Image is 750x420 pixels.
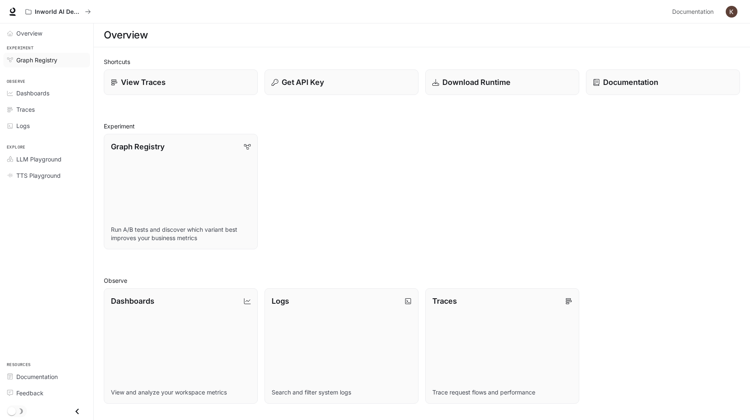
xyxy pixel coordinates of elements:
span: Feedback [16,389,44,397]
h2: Experiment [104,122,740,131]
a: TracesTrace request flows and performance [425,288,579,404]
span: LLM Playground [16,155,62,164]
a: LLM Playground [3,152,90,166]
h2: Shortcuts [104,57,740,66]
p: Logs [272,295,289,307]
span: Documentation [16,372,58,381]
p: Inworld AI Demos [35,8,82,15]
p: Dashboards [111,295,154,307]
a: DashboardsView and analyze your workspace metrics [104,288,258,404]
h1: Overview [104,27,148,44]
span: Graph Registry [16,56,57,64]
p: View and analyze your workspace metrics [111,388,251,397]
p: Traces [432,295,457,307]
button: Close drawer [68,403,87,420]
span: Dashboards [16,89,49,97]
span: Documentation [672,7,714,17]
a: Logs [3,118,90,133]
p: Get API Key [282,77,324,88]
a: LogsSearch and filter system logs [265,288,419,404]
a: Traces [3,102,90,117]
span: TTS Playground [16,171,61,180]
span: Overview [16,29,42,38]
a: View Traces [104,69,258,95]
button: All workspaces [22,3,95,20]
a: Feedback [3,386,90,400]
a: Documentation [669,3,720,20]
a: Graph Registry [3,53,90,67]
a: Dashboards [3,86,90,100]
p: Trace request flows and performance [432,388,572,397]
span: Dark mode toggle [8,406,16,415]
p: Graph Registry [111,141,164,152]
p: Run A/B tests and discover which variant best improves your business metrics [111,225,251,242]
a: Documentation [586,69,740,95]
h2: Observe [104,276,740,285]
a: Documentation [3,369,90,384]
a: Overview [3,26,90,41]
a: Download Runtime [425,69,579,95]
p: View Traces [121,77,166,88]
button: User avatar [723,3,740,20]
span: Traces [16,105,35,114]
img: User avatar [726,6,737,18]
a: Graph RegistryRun A/B tests and discover which variant best improves your business metrics [104,134,258,249]
p: Documentation [603,77,658,88]
span: Logs [16,121,30,130]
button: Get API Key [265,69,419,95]
a: TTS Playground [3,168,90,183]
p: Download Runtime [442,77,511,88]
p: Search and filter system logs [272,388,411,397]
